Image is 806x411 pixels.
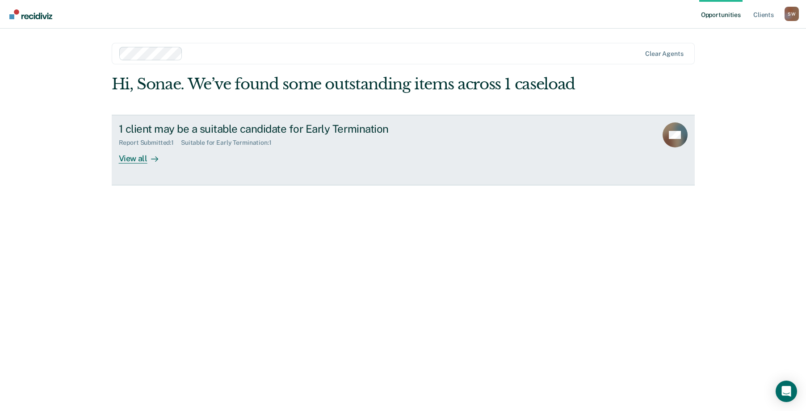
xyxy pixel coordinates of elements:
div: S W [785,7,799,21]
div: 1 client may be a suitable candidate for Early Termination [119,122,432,135]
div: Hi, Sonae. We’ve found some outstanding items across 1 caseload [112,75,578,93]
img: Recidiviz [9,9,52,19]
div: Suitable for Early Termination : 1 [181,139,279,147]
button: Profile dropdown button [785,7,799,21]
div: Open Intercom Messenger [776,381,797,402]
div: View all [119,146,169,164]
a: 1 client may be a suitable candidate for Early TerminationReport Submitted:1Suitable for Early Te... [112,115,695,185]
div: Report Submitted : 1 [119,139,181,147]
div: Clear agents [645,50,683,58]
